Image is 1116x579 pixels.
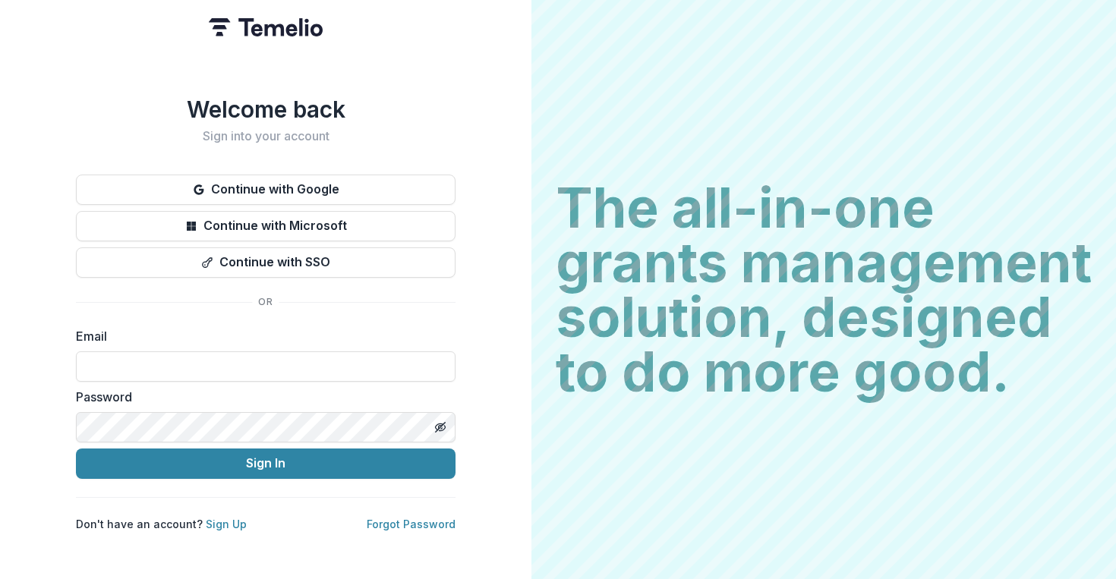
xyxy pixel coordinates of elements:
img: Temelio [209,18,323,36]
h1: Welcome back [76,96,456,123]
a: Sign Up [206,518,247,530]
p: Don't have an account? [76,516,247,532]
button: Continue with Google [76,175,456,205]
button: Continue with SSO [76,247,456,278]
button: Sign In [76,448,456,479]
label: Password [76,388,446,406]
h2: Sign into your account [76,129,456,143]
button: Toggle password visibility [428,415,452,439]
label: Email [76,327,446,345]
button: Continue with Microsoft [76,211,456,241]
a: Forgot Password [367,518,456,530]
